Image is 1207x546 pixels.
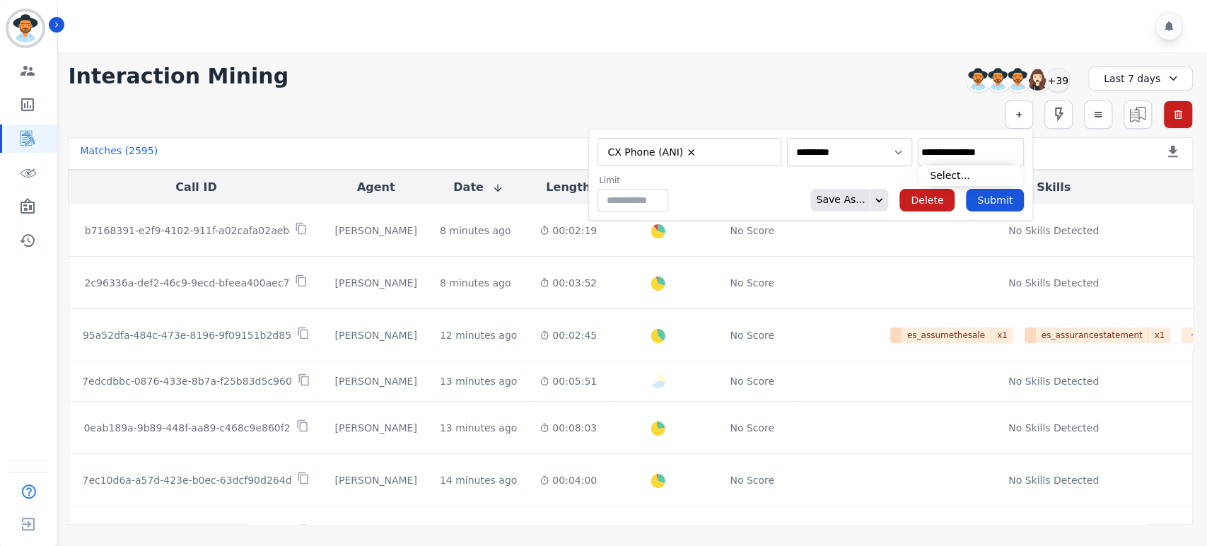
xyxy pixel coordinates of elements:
[85,223,289,238] p: b7168391-e2f9-4102-911f-a02cafa02aeb
[83,421,290,435] p: 0eab189a-9b89-448f-aa89-c468c9e860f2
[80,144,158,163] div: Matches ( 2595 )
[175,179,216,196] button: Call ID
[335,374,417,388] div: [PERSON_NAME]
[601,144,772,161] ul: selected options
[335,421,417,435] div: [PERSON_NAME]
[730,473,774,487] div: No Score
[440,223,511,238] div: 8 minutes ago
[540,374,597,388] div: 00:05:51
[335,223,417,238] div: [PERSON_NAME]
[335,473,417,487] div: [PERSON_NAME]
[440,374,517,388] div: 13 minutes ago
[899,189,955,211] button: Delete
[440,421,517,435] div: 13 minutes ago
[1008,421,1099,435] div: No Skills Detected
[902,327,991,343] span: es_assumethesale
[357,179,395,196] button: Agent
[1008,276,1099,290] div: No Skills Detected
[540,276,597,290] div: 00:03:52
[730,374,774,388] div: No Score
[8,11,42,45] img: Bordered avatar
[68,64,288,89] h1: Interaction Mining
[991,327,1013,343] span: x 1
[919,165,1023,186] li: Select...
[686,147,696,158] button: Remove CX Phone (ANI)
[1088,66,1193,91] div: Last 7 days
[335,276,417,290] div: [PERSON_NAME]
[1036,327,1149,343] span: es_assurancestatement
[85,276,290,290] p: 2c96336a-def2-46c9-9ecd-bfeea400aec7
[440,328,517,342] div: 12 minutes ago
[1008,374,1099,388] div: No Skills Detected
[603,146,701,159] li: CX Phone (ANI)
[440,473,517,487] div: 14 minutes ago
[1148,327,1170,343] span: x 1
[810,189,865,211] div: Save As...
[966,189,1024,211] button: Submit
[453,179,503,196] button: Date
[599,175,668,186] label: Limit
[540,421,597,435] div: 00:08:03
[1037,179,1071,196] button: Skills
[1008,223,1099,238] div: No Skills Detected
[82,473,291,487] p: 7ec10d6a-a57d-423e-b0ec-63dcf90d264d
[730,328,774,342] div: No Score
[730,276,774,290] div: No Score
[540,473,597,487] div: 00:04:00
[440,276,511,290] div: 8 minutes ago
[730,421,774,435] div: No Score
[546,179,590,196] button: Length
[1008,473,1099,487] div: No Skills Detected
[540,223,597,238] div: 00:02:19
[730,223,774,238] div: No Score
[83,328,291,342] p: 95a52dfa-484c-473e-8196-9f09151b2d85
[921,145,1020,160] ul: selected options
[82,374,292,388] p: 7edcdbbc-0876-433e-8b7a-f25b83d5c960
[1046,68,1070,92] div: +39
[540,328,597,342] div: 00:02:45
[335,328,417,342] div: [PERSON_NAME]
